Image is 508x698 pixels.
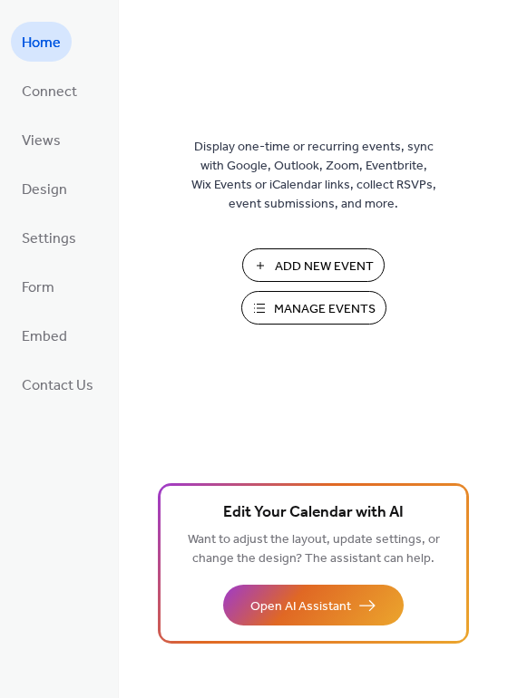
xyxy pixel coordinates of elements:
span: Add New Event [275,257,374,276]
span: Views [22,127,61,156]
span: Connect [22,78,77,107]
a: Views [11,120,72,160]
span: Design [22,176,67,205]
span: Want to adjust the layout, update settings, or change the design? The assistant can help. [188,528,440,571]
span: Manage Events [274,300,376,319]
span: Form [22,274,54,303]
span: Display one-time or recurring events, sync with Google, Outlook, Zoom, Eventbrite, Wix Events or ... [191,138,436,214]
button: Manage Events [241,291,386,325]
span: Settings [22,225,76,254]
button: Add New Event [242,248,385,282]
span: Edit Your Calendar with AI [223,500,404,526]
a: Form [11,267,65,306]
a: Settings [11,218,87,257]
a: Connect [11,71,88,111]
a: Design [11,169,78,208]
a: Contact Us [11,364,104,404]
a: Embed [11,315,78,355]
span: Contact Us [22,372,93,401]
a: Home [11,22,72,62]
span: Home [22,29,61,58]
span: Open AI Assistant [250,597,351,616]
button: Open AI Assistant [223,585,404,625]
span: Embed [22,323,67,352]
